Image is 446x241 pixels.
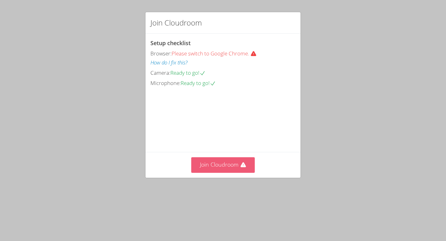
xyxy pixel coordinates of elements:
span: Setup checklist [150,39,191,47]
span: Camera: [150,69,170,76]
button: How do I fix this? [150,58,187,67]
span: Ready to go! [181,79,216,87]
h2: Join Cloudroom [150,17,202,28]
span: Ready to go! [170,69,206,76]
span: Microphone: [150,79,181,87]
span: Browser: [150,50,172,57]
button: Join Cloudroom [191,157,255,172]
span: Please switch to Google Chrome. [172,50,262,57]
